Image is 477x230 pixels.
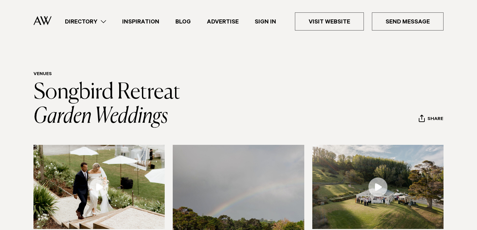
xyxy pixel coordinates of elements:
a: Sign In [247,17,284,26]
a: Blog [167,17,199,26]
span: Share [427,116,443,123]
a: Venues [33,72,52,77]
a: Visit Website [295,12,364,31]
a: Directory [57,17,114,26]
button: Share [418,114,444,124]
a: Songbird Retreat Garden Weddings [33,82,183,127]
a: Send Message [372,12,444,31]
a: Advertise [199,17,247,26]
img: Auckland Weddings Logo [33,16,52,25]
a: Inspiration [114,17,167,26]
